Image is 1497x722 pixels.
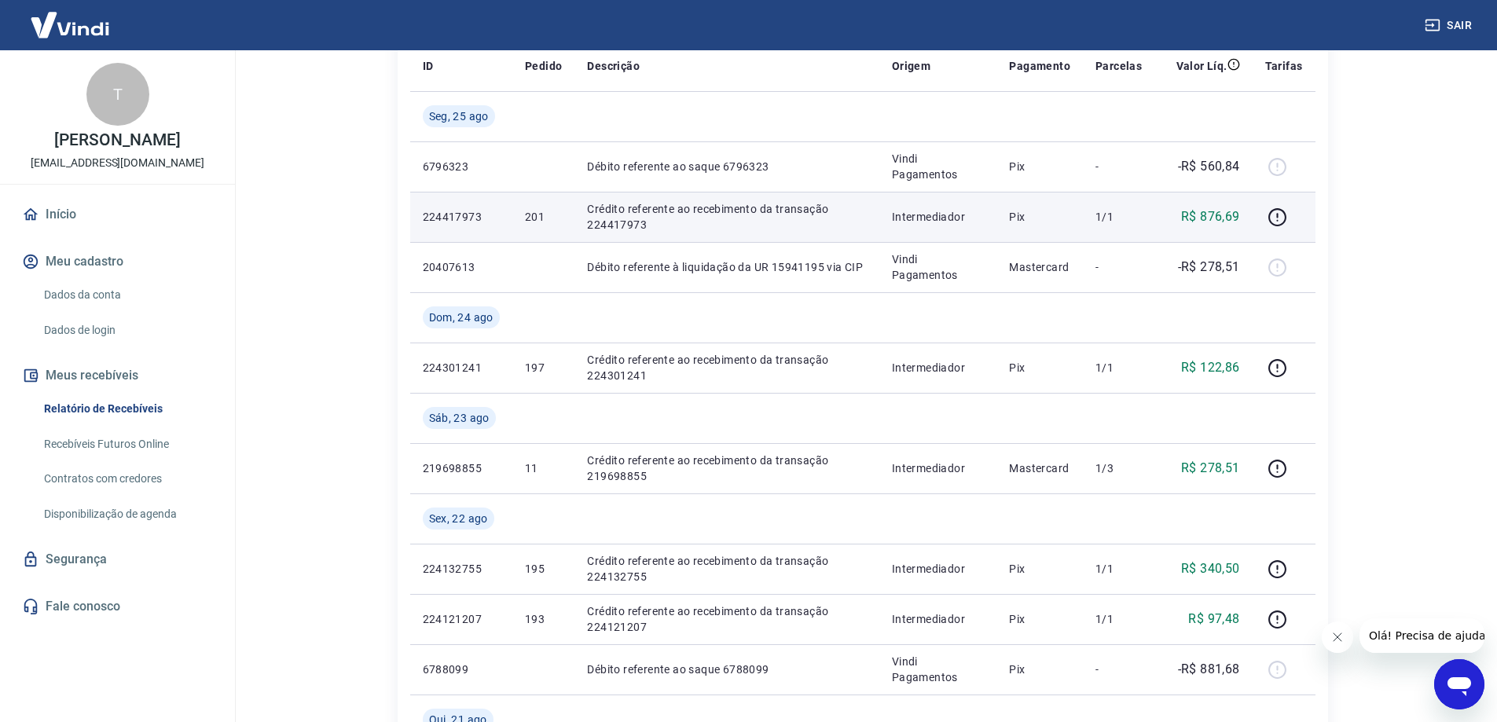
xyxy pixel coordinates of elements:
[525,209,562,225] p: 201
[38,463,216,495] a: Contratos com credores
[1178,258,1240,277] p: -R$ 278,51
[423,58,434,74] p: ID
[587,603,867,635] p: Crédito referente ao recebimento da transação 224121207
[1322,621,1353,653] iframe: Fechar mensagem
[9,11,132,24] span: Olá! Precisa de ajuda?
[892,209,985,225] p: Intermediador
[38,428,216,460] a: Recebíveis Futuros Online
[1181,559,1240,578] p: R$ 340,50
[1009,259,1070,275] p: Mastercard
[423,561,500,577] p: 224132755
[892,58,930,74] p: Origem
[892,611,985,627] p: Intermediador
[1009,662,1070,677] p: Pix
[1009,360,1070,376] p: Pix
[892,151,985,182] p: Vindi Pagamentos
[1009,611,1070,627] p: Pix
[892,360,985,376] p: Intermediador
[1009,58,1070,74] p: Pagamento
[423,611,500,627] p: 224121207
[423,360,500,376] p: 224301241
[1095,561,1142,577] p: 1/1
[38,393,216,425] a: Relatório de Recebíveis
[1009,159,1070,174] p: Pix
[429,511,488,526] span: Sex, 22 ago
[1265,58,1303,74] p: Tarifas
[587,259,867,275] p: Débito referente à liquidação da UR 15941195 via CIP
[587,352,867,383] p: Crédito referente ao recebimento da transação 224301241
[525,561,562,577] p: 195
[1095,259,1142,275] p: -
[892,251,985,283] p: Vindi Pagamentos
[38,314,216,346] a: Dados de login
[423,662,500,677] p: 6788099
[1178,660,1240,679] p: -R$ 881,68
[587,159,867,174] p: Débito referente ao saque 6796323
[423,209,500,225] p: 224417973
[587,58,640,74] p: Descrição
[429,108,489,124] span: Seg, 25 ago
[423,460,500,476] p: 219698855
[892,460,985,476] p: Intermediador
[1188,610,1239,629] p: R$ 97,48
[31,155,204,171] p: [EMAIL_ADDRESS][DOMAIN_NAME]
[19,542,216,577] a: Segurança
[1009,209,1070,225] p: Pix
[429,410,490,426] span: Sáb, 23 ago
[1009,561,1070,577] p: Pix
[1095,209,1142,225] p: 1/1
[1095,460,1142,476] p: 1/3
[1181,207,1240,226] p: R$ 876,69
[1359,618,1484,653] iframe: Mensagem da empresa
[423,159,500,174] p: 6796323
[1095,662,1142,677] p: -
[892,561,985,577] p: Intermediador
[1434,659,1484,709] iframe: Botão para abrir a janela de mensagens
[587,201,867,233] p: Crédito referente ao recebimento da transação 224417973
[38,279,216,311] a: Dados da conta
[525,58,562,74] p: Pedido
[525,360,562,376] p: 197
[587,453,867,484] p: Crédito referente ao recebimento da transação 219698855
[1181,358,1240,377] p: R$ 122,86
[19,244,216,279] button: Meu cadastro
[38,498,216,530] a: Disponibilização de agenda
[1095,611,1142,627] p: 1/1
[1095,159,1142,174] p: -
[1422,11,1478,40] button: Sair
[1178,157,1240,176] p: -R$ 560,84
[19,197,216,232] a: Início
[1181,459,1240,478] p: R$ 278,51
[19,589,216,624] a: Fale conosco
[1095,360,1142,376] p: 1/1
[423,259,500,275] p: 20407613
[1095,58,1142,74] p: Parcelas
[54,132,180,148] p: [PERSON_NAME]
[1009,460,1070,476] p: Mastercard
[587,553,867,585] p: Crédito referente ao recebimento da transação 224132755
[19,1,121,49] img: Vindi
[429,310,493,325] span: Dom, 24 ago
[1176,58,1227,74] p: Valor Líq.
[892,654,985,685] p: Vindi Pagamentos
[86,63,149,126] div: T
[587,662,867,677] p: Débito referente ao saque 6788099
[525,460,562,476] p: 11
[19,358,216,393] button: Meus recebíveis
[525,611,562,627] p: 193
